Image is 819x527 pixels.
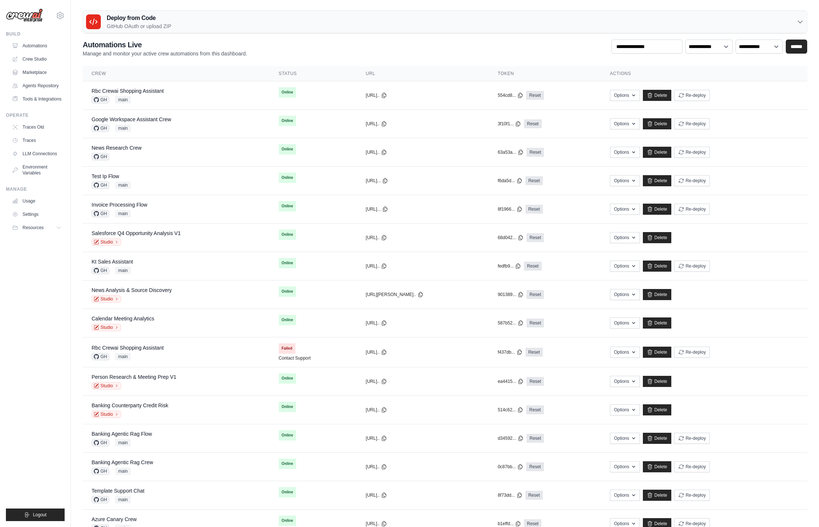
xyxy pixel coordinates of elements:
[115,439,131,446] span: main
[83,66,270,81] th: Crew
[83,40,247,50] h2: Automations Live
[279,343,295,354] span: Failed
[92,345,164,351] a: Rbc Crewai Shopping Assistant
[527,233,544,242] a: Reset
[366,292,424,297] button: [URL][PERSON_NAME]..
[92,439,109,446] span: GH
[643,461,671,472] a: Delete
[525,491,543,500] a: Reset
[107,14,171,23] h3: Deploy from Code
[9,222,65,234] button: Resources
[92,173,119,179] a: Test Ip Flow
[92,382,121,390] a: Studio
[674,147,710,158] button: Re-deploy
[9,53,65,65] a: Crew Studio
[643,204,671,215] a: Delete
[643,317,671,329] a: Delete
[643,118,671,129] a: Delete
[92,353,109,360] span: GH
[115,267,131,274] span: main
[674,433,710,444] button: Re-deploy
[498,206,522,212] button: 8f1966...
[279,487,296,497] span: Online
[270,66,357,81] th: Status
[498,92,523,98] button: 554cd8...
[92,374,177,380] a: Person Research & Meeting Prep V1
[9,148,65,160] a: LLM Connections
[498,378,524,384] button: ea4415...
[92,267,109,274] span: GH
[92,116,171,122] a: Google Workspace Assistant Crew
[92,259,133,265] a: Kt Sales Assistant
[498,464,523,470] button: 0c87bb...
[92,516,137,522] a: Azure Canary Crew
[610,347,640,358] button: Options
[115,467,131,475] span: main
[610,118,640,129] button: Options
[601,66,807,81] th: Actions
[674,490,710,501] button: Re-deploy
[9,195,65,207] a: Usage
[92,316,154,322] a: Calendar Meeting Analytics
[115,96,131,103] span: main
[279,402,296,412] span: Online
[92,496,109,503] span: GH
[610,204,640,215] button: Options
[92,202,147,208] a: Invoice Processing Flow
[610,147,640,158] button: Options
[33,512,47,518] span: Logout
[527,148,544,157] a: Reset
[610,232,640,243] button: Options
[279,173,296,183] span: Online
[92,230,181,236] a: Salesforce Q4 Opportunity Analysis V1
[279,373,296,384] span: Online
[498,235,524,241] button: 68d042...
[279,116,296,126] span: Online
[92,467,109,475] span: GH
[92,181,109,189] span: GH
[92,324,121,331] a: Studio
[279,201,296,211] span: Online
[92,88,164,94] a: Rbc Crewai Shopping Assistant
[279,459,296,469] span: Online
[9,161,65,179] a: Environment Variables
[489,66,601,81] th: Token
[610,376,640,387] button: Options
[498,492,522,498] button: 8f73dd...
[643,175,671,186] a: Delete
[279,516,296,526] span: Online
[498,121,521,127] button: 3f10f1...
[498,149,524,155] button: 63a53a...
[525,348,543,357] a: Reset
[115,181,131,189] span: main
[526,91,544,100] a: Reset
[92,287,172,293] a: News Analysis & Source Discovery
[115,125,131,132] span: main
[526,462,544,471] a: Reset
[610,404,640,415] button: Options
[498,178,522,184] button: f6da5d...
[525,176,543,185] a: Reset
[6,186,65,192] div: Manage
[610,433,640,444] button: Options
[610,175,640,186] button: Options
[279,430,296,441] span: Online
[92,295,121,303] a: Studio
[643,376,671,387] a: Delete
[498,407,523,413] button: 514c62...
[643,90,671,101] a: Delete
[674,90,710,101] button: Re-deploy
[279,229,296,240] span: Online
[674,347,710,358] button: Re-deploy
[643,347,671,358] a: Delete
[527,434,544,443] a: Reset
[92,411,121,418] a: Studio
[524,119,541,128] a: Reset
[279,87,296,98] span: Online
[674,118,710,129] button: Re-deploy
[279,315,296,325] span: Online
[674,461,710,472] button: Re-deploy
[279,355,311,361] a: Contact Support
[643,490,671,501] a: Delete
[527,319,544,327] a: Reset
